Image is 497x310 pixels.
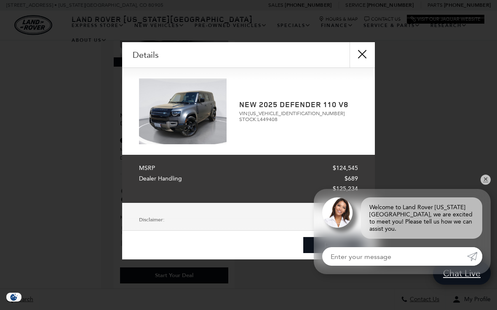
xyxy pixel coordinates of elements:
a: $125,234 [139,184,358,194]
a: MSRP $124,545 [139,163,358,174]
span: $125,234 [333,184,358,194]
input: Enter your message [322,247,467,266]
span: $689 [345,174,358,184]
span: $124,545 [333,163,358,174]
img: Opt-Out Icon [4,293,24,302]
a: Details [303,237,366,253]
a: Dealer Handling $689 [139,174,358,184]
strong: Disclaimer: [139,216,165,223]
section: Click to Open Cookie Consent Modal [4,293,24,302]
div: Details [122,42,375,68]
span: Dealer Handling [139,174,186,184]
p: Dealer Handling included in all sale pricing | Tax, Title, and Tags NOT included in vehicle price... [139,229,358,264]
span: VIN: [US_VEHICLE_IDENTIFICATION_NUMBER] [239,111,358,116]
a: Submit [467,247,482,266]
img: Defender 110 V8 [139,78,227,144]
img: Agent profile photo [322,197,353,228]
h2: New 2025 Defender 110 V8 [239,100,358,109]
span: MSRP [139,163,159,174]
span: STOCK: L449408 [239,116,358,122]
div: Welcome to Land Rover [US_STATE][GEOGRAPHIC_DATA], we are excited to meet you! Please tell us how... [361,197,482,239]
button: close [350,42,375,67]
